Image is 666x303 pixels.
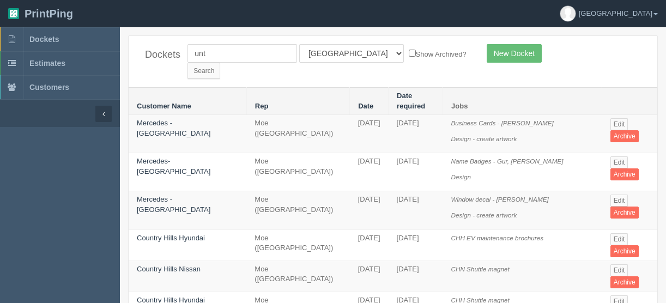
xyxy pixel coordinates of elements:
td: [DATE] [389,191,443,229]
img: avatar_default-7531ab5dedf162e01f1e0bb0964e6a185e93c5c22dfe317fb01d7f8cd2b1632c.jpg [560,6,576,21]
td: Moe ([GEOGRAPHIC_DATA]) [246,191,349,229]
a: Mercedes -[GEOGRAPHIC_DATA] [137,119,210,137]
a: Date required [397,92,425,110]
a: Edit [610,233,628,245]
a: Archive [610,207,639,219]
a: Date [358,102,373,110]
td: Moe ([GEOGRAPHIC_DATA]) [246,260,349,292]
td: [DATE] [350,260,389,292]
a: Customer Name [137,102,191,110]
td: [DATE] [389,260,443,292]
i: Window decal - [PERSON_NAME] [451,196,549,203]
label: Show Archived? [409,47,467,60]
i: CHN Shuttle magnet [451,265,510,272]
a: Edit [610,118,628,130]
td: Moe ([GEOGRAPHIC_DATA]) [246,115,349,153]
input: Customer Name [187,44,297,63]
td: Moe ([GEOGRAPHIC_DATA]) [246,229,349,260]
td: [DATE] [350,191,389,229]
a: Edit [610,195,628,207]
td: [DATE] [350,229,389,260]
td: [DATE] [389,115,443,153]
td: [DATE] [389,153,443,191]
td: [DATE] [389,229,443,260]
a: Country Hills Hyundai [137,234,205,242]
h4: Dockets [145,50,171,60]
td: Moe ([GEOGRAPHIC_DATA]) [246,153,349,191]
td: [DATE] [350,153,389,191]
a: New Docket [487,44,542,63]
a: Mercedes -[GEOGRAPHIC_DATA] [137,195,210,214]
a: Mercedes-[GEOGRAPHIC_DATA] [137,157,210,175]
i: Business Cards - [PERSON_NAME] [451,119,554,126]
span: Estimates [29,59,65,68]
a: Archive [610,168,639,180]
input: Show Archived? [409,50,416,57]
th: Jobs [443,88,602,115]
input: Search [187,63,220,79]
a: Rep [255,102,269,110]
a: Archive [610,276,639,288]
a: Edit [610,264,628,276]
td: [DATE] [350,115,389,153]
span: Dockets [29,35,59,44]
a: Country Hills Nissan [137,265,201,273]
a: Archive [610,245,639,257]
a: Archive [610,130,639,142]
i: Design - create artwork [451,211,517,219]
i: Design [451,173,471,180]
img: logo-3e63b451c926e2ac314895c53de4908e5d424f24456219fb08d385ab2e579770.png [8,8,19,19]
span: Customers [29,83,69,92]
i: Design - create artwork [451,135,517,142]
i: CHH EV maintenance brochures [451,234,544,241]
i: Name Badges - Gur, [PERSON_NAME] [451,157,564,165]
a: Edit [610,156,628,168]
